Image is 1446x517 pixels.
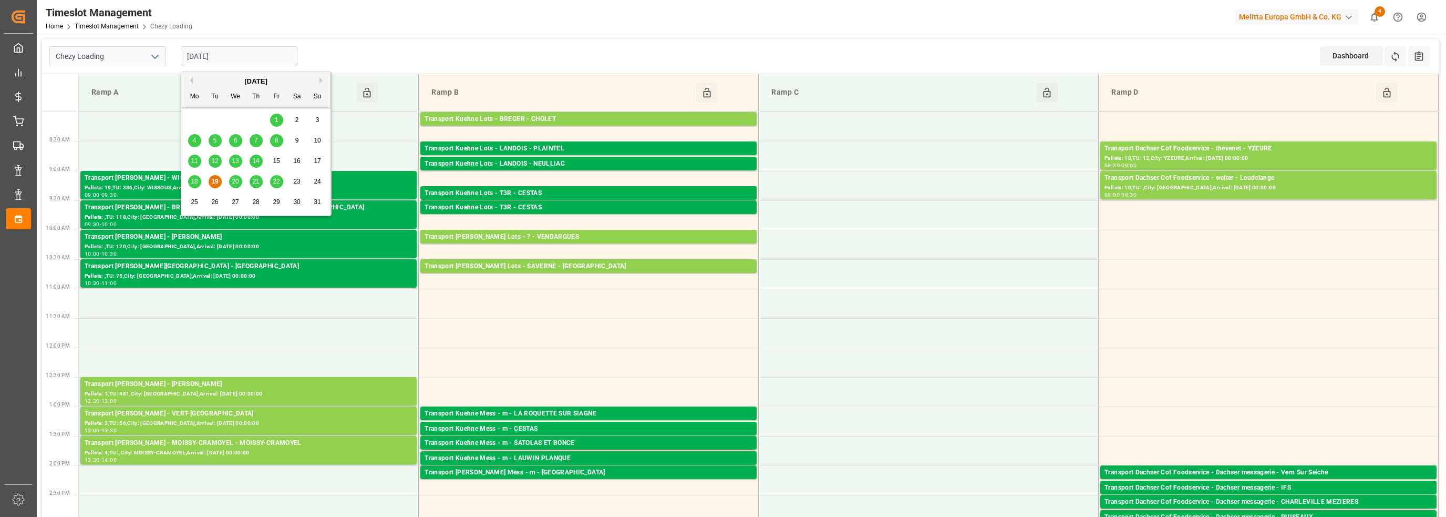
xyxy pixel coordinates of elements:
[291,114,304,127] div: Choose Saturday, August 2nd, 2025
[46,343,70,349] span: 12:00 PM
[270,155,283,168] div: Choose Friday, August 15th, 2025
[1104,468,1432,478] div: Transport Dachser Cof Foodservice - Dachser messagerie - Vern Sur Seiche
[147,48,162,65] button: open menu
[85,222,100,227] div: 09:30
[291,155,304,168] div: Choose Saturday, August 16th, 2025
[209,155,222,168] div: Choose Tuesday, August 12th, 2025
[1121,192,1137,197] div: 09:30
[1235,7,1362,27] button: Melitta Europa GmbH & Co. KG
[46,313,70,319] span: 11:30 AM
[209,175,222,188] div: Choose Tuesday, August 19th, 2025
[75,23,139,30] a: Timeslot Management
[425,453,752,464] div: Transport Kuehne Mess - m - LAUWIN PLANQUE
[1120,163,1121,168] div: -
[85,438,412,449] div: Transport [PERSON_NAME] - MOISSY-CRAMOYEL - MOISSY-CRAMOYEL
[295,137,299,144] span: 9
[100,251,101,256] div: -
[425,114,752,125] div: Transport Kuehne Lots - BREGER - CHOLET
[250,196,263,209] div: Choose Thursday, August 28th, 2025
[425,232,752,242] div: Transport [PERSON_NAME] Lots - ? - VENDARGUES
[49,490,70,496] span: 2:30 PM
[270,114,283,127] div: Choose Friday, August 1st, 2025
[101,222,117,227] div: 10:00
[425,188,752,199] div: Transport Kuehne Lots - T3R - CESTAS
[211,198,218,206] span: 26
[101,428,117,433] div: 13:30
[311,155,324,168] div: Choose Sunday, August 17th, 2025
[184,110,328,212] div: month 2025-08
[291,134,304,147] div: Choose Saturday, August 9th, 2025
[293,157,300,165] span: 16
[250,155,263,168] div: Choose Thursday, August 14th, 2025
[425,464,752,473] div: Pallets: ,TU: 71,City: [PERSON_NAME],Arrival: [DATE] 00:00:00
[85,272,412,281] div: Pallets: ,TU: 75,City: [GEOGRAPHIC_DATA],Arrival: [DATE] 00:00:00
[101,399,117,403] div: 13:00
[314,198,321,206] span: 31
[209,134,222,147] div: Choose Tuesday, August 5th, 2025
[46,255,70,260] span: 10:30 AM
[425,154,752,163] div: Pallets: 2,TU: 556,City: [GEOGRAPHIC_DATA],Arrival: [DATE] 00:00:00
[1386,5,1410,29] button: Help Center
[101,192,117,197] div: 09:30
[191,178,198,185] span: 18
[211,178,218,185] span: 19
[425,144,752,154] div: Transport Kuehne Lots - LANDOIS - PLAINTEL
[1104,192,1120,197] div: 09:00
[229,90,242,104] div: We
[767,83,1036,103] div: Ramp C
[291,196,304,209] div: Choose Saturday, August 30th, 2025
[254,137,258,144] span: 7
[425,202,752,213] div: Transport Kuehne Lots - T3R - CESTAS
[1107,83,1376,103] div: Ramp D
[425,261,752,272] div: Transport [PERSON_NAME] Lots - SAVERNE - [GEOGRAPHIC_DATA]
[101,251,117,256] div: 10:30
[311,175,324,188] div: Choose Sunday, August 24th, 2025
[85,399,100,403] div: 12:30
[85,192,100,197] div: 09:00
[293,198,300,206] span: 30
[87,83,356,103] div: Ramp A
[425,424,752,434] div: Transport Kuehne Mess - m - CESTAS
[1104,154,1432,163] div: Pallets: 10,TU: 12,City: YZEURE,Arrival: [DATE] 00:00:00
[188,155,201,168] div: Choose Monday, August 11th, 2025
[1104,493,1432,502] div: Pallets: 1,TU: 40,City: IFS,Arrival: [DATE] 00:00:00
[252,178,259,185] span: 21
[85,232,412,242] div: Transport [PERSON_NAME] - [PERSON_NAME]
[229,175,242,188] div: Choose Wednesday, August 20th, 2025
[232,178,239,185] span: 20
[1120,192,1121,197] div: -
[46,5,192,21] div: Timeslot Management
[49,46,166,66] input: Type to search/select
[273,178,280,185] span: 22
[316,116,319,124] span: 3
[1121,163,1137,168] div: 09:00
[188,196,201,209] div: Choose Monday, August 25th, 2025
[85,202,412,213] div: Transport [PERSON_NAME] - BRUYERES SUR [GEOGRAPHIC_DATA] SUR [GEOGRAPHIC_DATA]
[1320,46,1383,66] div: Dashboard
[1104,508,1432,516] div: Pallets: 1,TU: 16,City: [GEOGRAPHIC_DATA],Arrival: [DATE] 00:00:00
[314,178,321,185] span: 24
[1104,478,1432,487] div: Pallets: 1,TU: 48,City: Vern Sur Seiche,Arrival: [DATE] 00:00:00
[46,372,70,378] span: 12:30 PM
[291,90,304,104] div: Sa
[425,409,752,419] div: Transport Kuehne Mess - m - LA ROQUETTE SUR SIAGNE
[275,116,278,124] span: 1
[191,198,198,206] span: 25
[209,196,222,209] div: Choose Tuesday, August 26th, 2025
[1362,5,1386,29] button: show 4 new notifications
[1104,173,1432,184] div: Transport Dachser Cof Foodservice - welter - Leudelange
[314,137,321,144] span: 10
[188,175,201,188] div: Choose Monday, August 18th, 2025
[1104,144,1432,154] div: Transport Dachser Cof Foodservice - thevenet - YZEURE
[85,449,412,458] div: Pallets: 4,TU: ,City: MOISSY-CRAMOYEL,Arrival: [DATE] 00:00:00
[270,90,283,104] div: Fr
[46,284,70,290] span: 11:00 AM
[85,261,412,272] div: Transport [PERSON_NAME][GEOGRAPHIC_DATA] - [GEOGRAPHIC_DATA]
[232,157,239,165] span: 13
[188,90,201,104] div: Mo
[229,196,242,209] div: Choose Wednesday, August 27th, 2025
[85,213,412,222] div: Pallets: ,TU: 118,City: [GEOGRAPHIC_DATA],Arrival: [DATE] 00:00:00
[1104,497,1432,508] div: Transport Dachser Cof Foodservice - Dachser messagerie - CHARLEVILLE MEZIERES
[85,184,412,192] div: Pallets: 19,TU: 386,City: WISSOUS,Arrival: [DATE] 00:00:00
[425,449,752,458] div: Pallets: ,TU: 4,City: SATOLAS ET BONCE,Arrival: [DATE] 00:00:00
